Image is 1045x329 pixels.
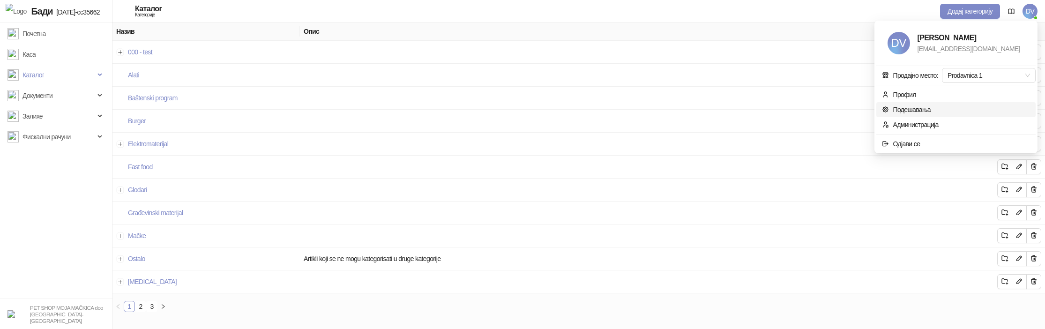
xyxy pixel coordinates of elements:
[22,127,71,146] span: Фискални рачуни
[128,163,153,171] a: Fast food
[112,179,300,202] td: Glodari
[30,305,103,324] small: PET SHOP MOJA MAČKICA doo [GEOGRAPHIC_DATA]-[GEOGRAPHIC_DATA]
[135,5,162,13] div: Каталог
[918,44,1025,54] div: [EMAIL_ADDRESS][DOMAIN_NAME]
[135,13,162,17] div: Категорије
[300,22,993,41] th: Опис
[124,301,134,312] a: 1
[300,247,993,270] td: Artikli koji se ne mogu kategorisati u druge kategorije
[112,202,300,224] td: Građevinski materijal
[124,301,135,312] li: 1
[112,64,300,87] td: Alati
[112,133,300,156] td: Elektromaterijal
[882,106,931,113] a: Подешавања
[7,45,36,64] a: Каса
[22,66,44,84] span: Каталог
[948,7,993,15] span: Додај категорију
[112,301,124,312] button: left
[146,301,157,312] li: 3
[1023,4,1038,19] span: DV
[948,68,1030,82] span: Prodavnica 1
[7,310,15,318] img: 64x64-companyLogo-b2da54f3-9bca-40b5-bf51-3603918ec158.png
[135,301,146,312] li: 2
[128,186,147,194] a: Glodari
[160,304,166,309] span: right
[128,71,139,79] a: Alati
[157,301,169,312] li: Следећа страна
[7,24,46,43] a: Почетна
[128,209,183,217] a: Građevinski materijal
[6,4,27,19] img: Logo
[888,32,910,54] span: DV
[112,156,300,179] td: Fast food
[1004,4,1019,19] a: Документација
[117,278,124,285] button: Прошири ред
[112,41,300,64] td: 000 - test
[128,94,178,102] a: Baštenski program
[128,232,146,239] a: Mačke
[117,140,124,148] button: Прошири ред
[112,247,300,270] td: Ostalo
[128,117,146,125] a: Burger
[893,90,916,100] div: Профил
[893,70,938,81] div: Продајно место:
[117,232,124,239] button: Прошири ред
[117,186,124,194] button: Прошири ред
[112,301,124,312] li: Претходна страна
[940,4,1000,19] button: Додај категорију
[128,255,145,262] a: Ostalo
[117,255,124,262] button: Прошири ред
[115,304,121,309] span: left
[117,48,124,56] button: Прошири ред
[135,301,146,312] a: 2
[128,278,177,285] a: [MEDICAL_DATA]
[22,86,52,105] span: Документи
[128,140,168,148] a: Elektromaterijal
[112,224,300,247] td: Mačke
[31,6,53,16] span: Бади
[112,270,300,293] td: Pica
[112,87,300,110] td: Baštenski program
[893,139,920,149] div: Одјави се
[22,107,43,126] span: Залихе
[157,301,169,312] button: right
[918,32,1025,44] div: [PERSON_NAME]
[112,110,300,133] td: Burger
[112,22,300,41] th: Назив
[52,8,100,16] span: [DATE]-cc35662
[882,121,939,128] a: Администрација
[128,48,152,56] a: 000 - test
[147,301,157,312] a: 3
